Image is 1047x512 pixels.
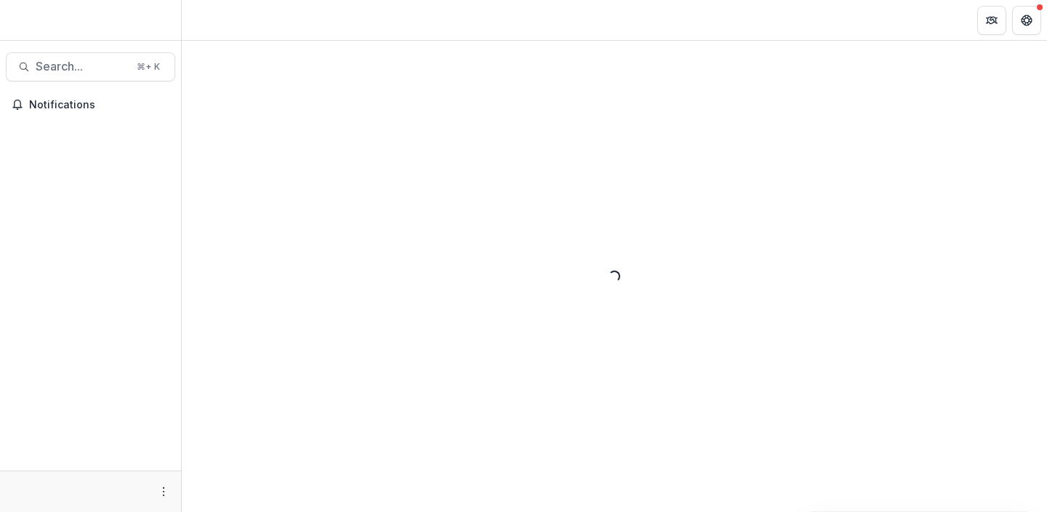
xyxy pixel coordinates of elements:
button: More [155,483,172,500]
span: Notifications [29,99,169,111]
button: Partners [977,6,1006,35]
span: Search... [36,60,128,73]
button: Get Help [1012,6,1041,35]
button: Search... [6,52,175,81]
div: ⌘ + K [134,59,163,75]
button: Notifications [6,93,175,116]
